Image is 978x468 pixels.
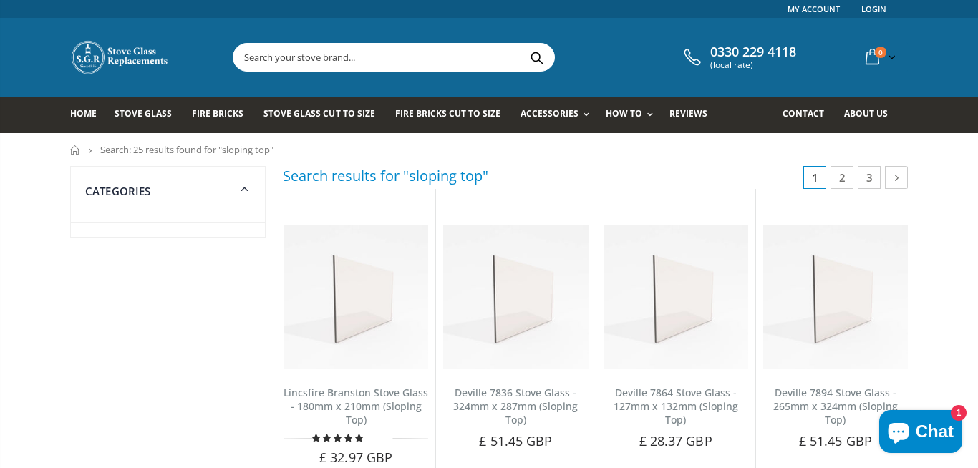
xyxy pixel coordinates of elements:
a: Lincsfire Branston Stove Glass - 180mm x 210mm (Sloping Top) [284,386,428,426]
span: Stove Glass [115,107,172,120]
span: Contact [783,107,824,120]
a: Stove Glass [115,97,183,133]
span: 0330 229 4118 [710,44,796,60]
span: Search: 25 results found for "sloping top" [100,143,273,156]
span: £ 51.45 GBP [799,432,872,449]
span: Accessories [521,107,578,120]
span: About us [844,107,888,120]
span: £ 32.97 GBP [319,449,392,466]
a: 2 [831,166,853,189]
a: 0 [860,43,899,71]
input: Search your stove brand... [233,44,715,71]
span: (local rate) [710,60,796,70]
span: £ 28.37 GBP [639,432,712,449]
span: How To [606,107,642,120]
a: Deville 7836 Stove Glass - 324mm x 287mm (Sloping Top) [453,386,578,426]
a: About us [844,97,899,133]
img: Deville 7864 Stove Glass with sloping top [604,225,748,369]
span: 0 [875,47,886,58]
a: Deville 7894 Stove Glass - 265mm x 324mm (Sloping Top) [773,386,898,426]
a: Contact [783,97,835,133]
span: 5.00 stars [312,432,365,443]
button: Search [521,44,553,71]
a: Accessories [521,97,596,133]
span: Categories [85,184,151,198]
span: Home [70,107,97,120]
span: Fire Bricks [192,107,243,120]
inbox-online-store-chat: Shopify online store chat [875,410,967,457]
a: 0330 229 4118 (local rate) [680,44,796,70]
a: Fire Bricks Cut To Size [395,97,511,133]
span: Fire Bricks Cut To Size [395,107,500,120]
img: Stove Glass Replacement [70,39,170,75]
span: 1 [803,166,826,189]
span: Stove Glass Cut To Size [263,107,374,120]
a: 3 [858,166,881,189]
span: Reviews [669,107,707,120]
a: Reviews [669,97,718,133]
a: Stove Glass Cut To Size [263,97,385,133]
img: Lincsfire Branston stove glass with a sloping top [284,225,428,369]
a: Fire Bricks [192,97,254,133]
span: £ 51.45 GBP [479,432,552,449]
img: Deville 7894 Stove Glass with sloping top [763,225,908,369]
a: How To [606,97,660,133]
a: Deville 7864 Stove Glass - 127mm x 132mm (Sloping Top) [614,386,738,426]
a: Home [70,97,107,133]
h3: Search results for "sloping top" [283,166,488,185]
a: Home [70,145,81,155]
img: Deville 7836 Stove Glass with sloping top [443,225,588,369]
